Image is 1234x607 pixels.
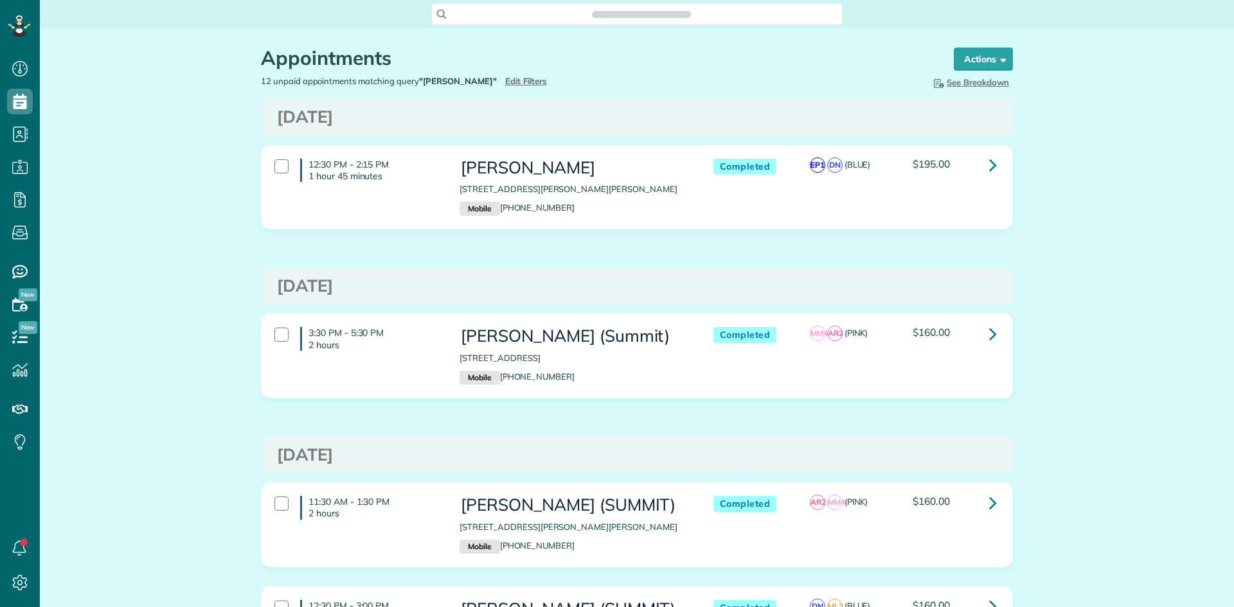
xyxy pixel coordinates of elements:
[927,75,1013,89] button: See Breakdown
[713,159,777,175] span: Completed
[19,288,37,301] span: New
[931,77,1009,87] span: See Breakdown
[460,496,687,515] h3: [PERSON_NAME] (SUMMIT)
[913,157,950,170] span: $195.00
[845,159,871,170] span: (BLUE)
[460,159,687,177] h3: [PERSON_NAME]
[308,170,440,182] p: 1 hour 45 minutes
[460,371,575,382] a: Mobile[PHONE_NUMBER]
[300,159,440,182] h4: 12:30 PM - 2:15 PM
[460,327,687,346] h3: [PERSON_NAME] (Summit)
[419,76,497,86] strong: "[PERSON_NAME]"
[460,202,499,216] small: Mobile
[460,371,499,385] small: Mobile
[713,496,777,512] span: Completed
[505,76,547,86] a: Edit Filters
[277,108,997,127] h3: [DATE]
[954,48,1013,71] button: Actions
[251,75,637,87] div: 12 unpaid appointments matching query
[277,277,997,295] h3: [DATE]
[913,495,950,507] span: $160.00
[300,327,440,350] h4: 3:30 PM - 5:30 PM
[810,157,825,173] span: EP1
[845,328,868,338] span: (PINK)
[308,339,440,351] p: 2 hours
[827,326,843,341] span: AR2
[300,496,440,519] h4: 11:30 AM - 1:30 PM
[460,202,575,213] a: Mobile[PHONE_NUMBER]
[713,327,777,343] span: Completed
[810,495,825,510] span: AR2
[261,48,929,69] h1: Appointments
[460,540,499,554] small: Mobile
[913,326,950,339] span: $160.00
[810,326,825,341] span: MM4
[605,8,677,21] span: Search ZenMaid…
[277,446,997,464] h3: [DATE]
[827,157,843,173] span: DN
[308,507,440,519] p: 2 hours
[19,321,37,334] span: New
[460,352,687,364] p: [STREET_ADDRESS]
[827,495,843,510] span: MM4
[460,521,687,533] p: [STREET_ADDRESS][PERSON_NAME][PERSON_NAME]
[460,540,575,550] a: Mobile[PHONE_NUMBER]
[460,183,687,195] p: [STREET_ADDRESS][PERSON_NAME][PERSON_NAME]
[845,497,868,507] span: (PINK)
